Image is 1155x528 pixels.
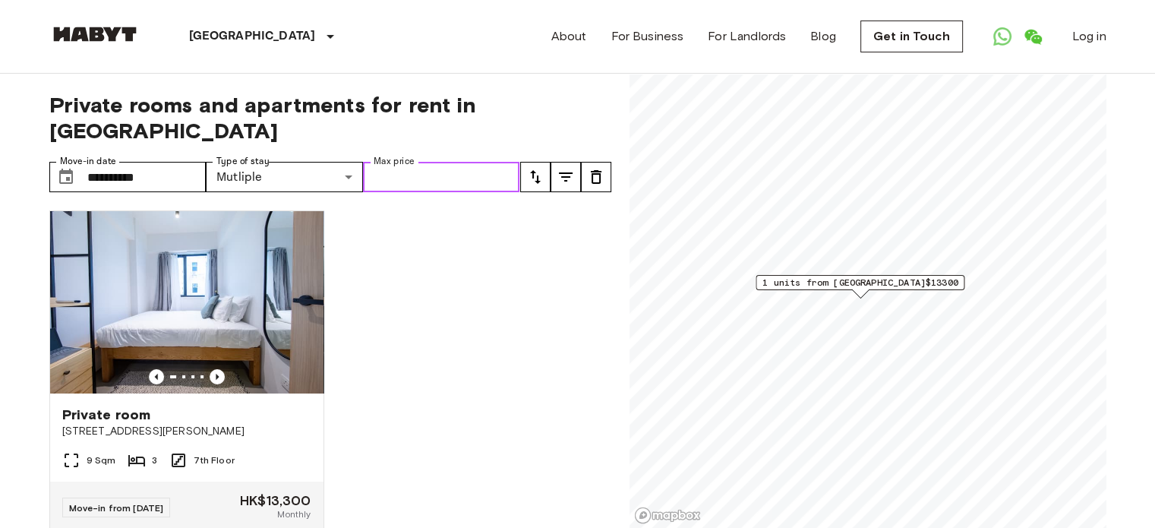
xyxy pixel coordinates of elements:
div: Mutliple [206,162,363,192]
button: tune [551,162,581,192]
label: Type of stay [216,155,270,168]
button: Choose date, selected date is 1 Oct 2025 [51,162,81,192]
label: Max price [374,155,415,168]
a: Blog [810,27,836,46]
img: Habyt [49,27,140,42]
p: [GEOGRAPHIC_DATA] [189,27,316,46]
a: For Business [611,27,683,46]
a: Mapbox logo [634,507,701,524]
div: Map marker [756,275,964,299]
span: Private room [62,406,151,424]
span: 1 units from [GEOGRAPHIC_DATA]$13300 [762,276,958,289]
a: About [551,27,587,46]
span: 9 Sqm [87,454,116,467]
img: Marketing picture of unit HK-01-046-007-03 [50,211,323,394]
span: Private rooms and apartments for rent in [GEOGRAPHIC_DATA] [49,92,611,144]
span: Monthly [277,507,311,521]
span: Move-in from [DATE] [69,502,164,514]
button: tune [581,162,611,192]
a: For Landlords [708,27,786,46]
span: 7th Floor [194,454,234,467]
label: Move-in date [60,155,116,168]
button: Previous image [149,369,164,384]
a: Open WhatsApp [987,21,1018,52]
a: Log in [1072,27,1106,46]
button: tune [520,162,551,192]
span: [STREET_ADDRESS][PERSON_NAME] [62,424,311,439]
span: HK$13,300 [240,494,311,507]
a: Open WeChat [1018,21,1048,52]
span: 3 [152,454,157,467]
a: Get in Touch [860,21,963,52]
button: Previous image [210,369,225,384]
